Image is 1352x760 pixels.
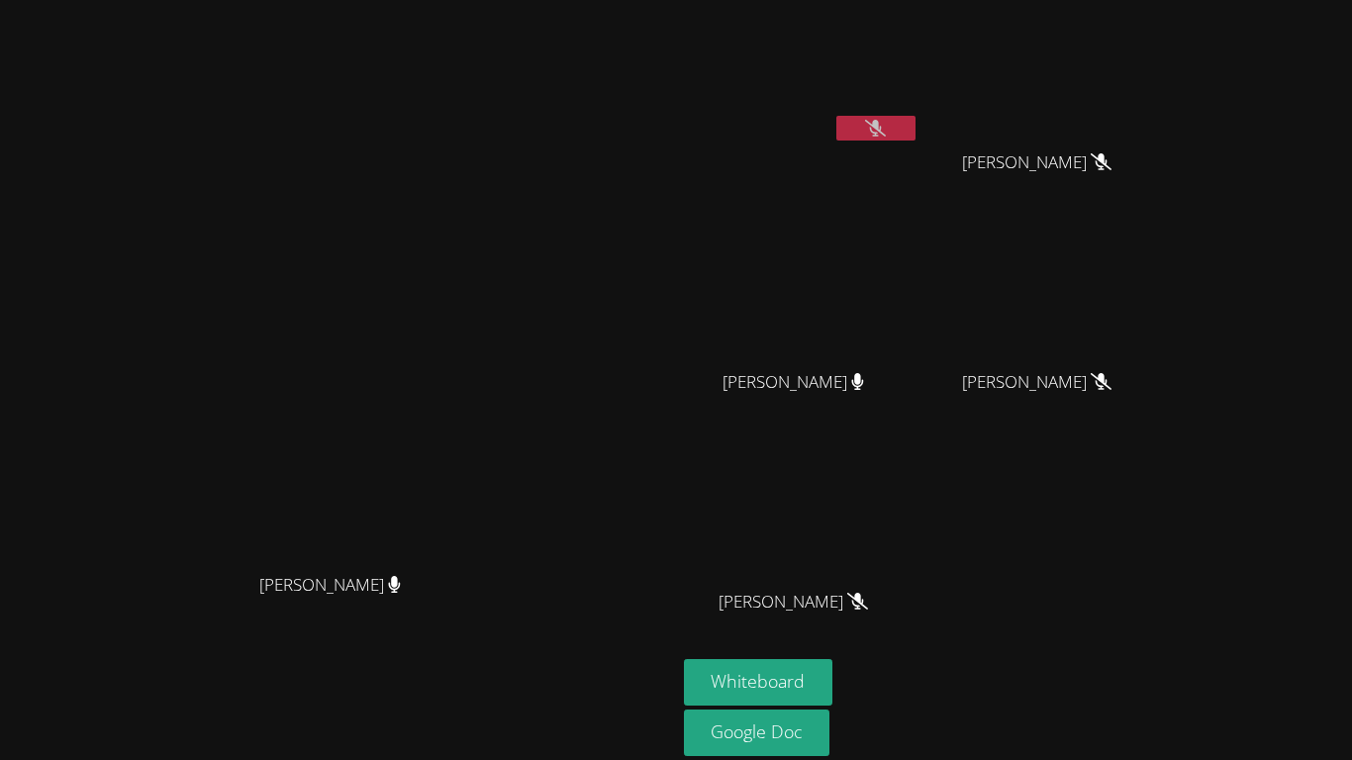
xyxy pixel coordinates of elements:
[719,588,868,617] span: [PERSON_NAME]
[259,571,401,600] span: [PERSON_NAME]
[962,368,1111,397] span: [PERSON_NAME]
[723,368,864,397] span: [PERSON_NAME]
[962,148,1111,177] span: [PERSON_NAME]
[684,710,830,756] a: Google Doc
[684,659,833,706] button: Whiteboard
